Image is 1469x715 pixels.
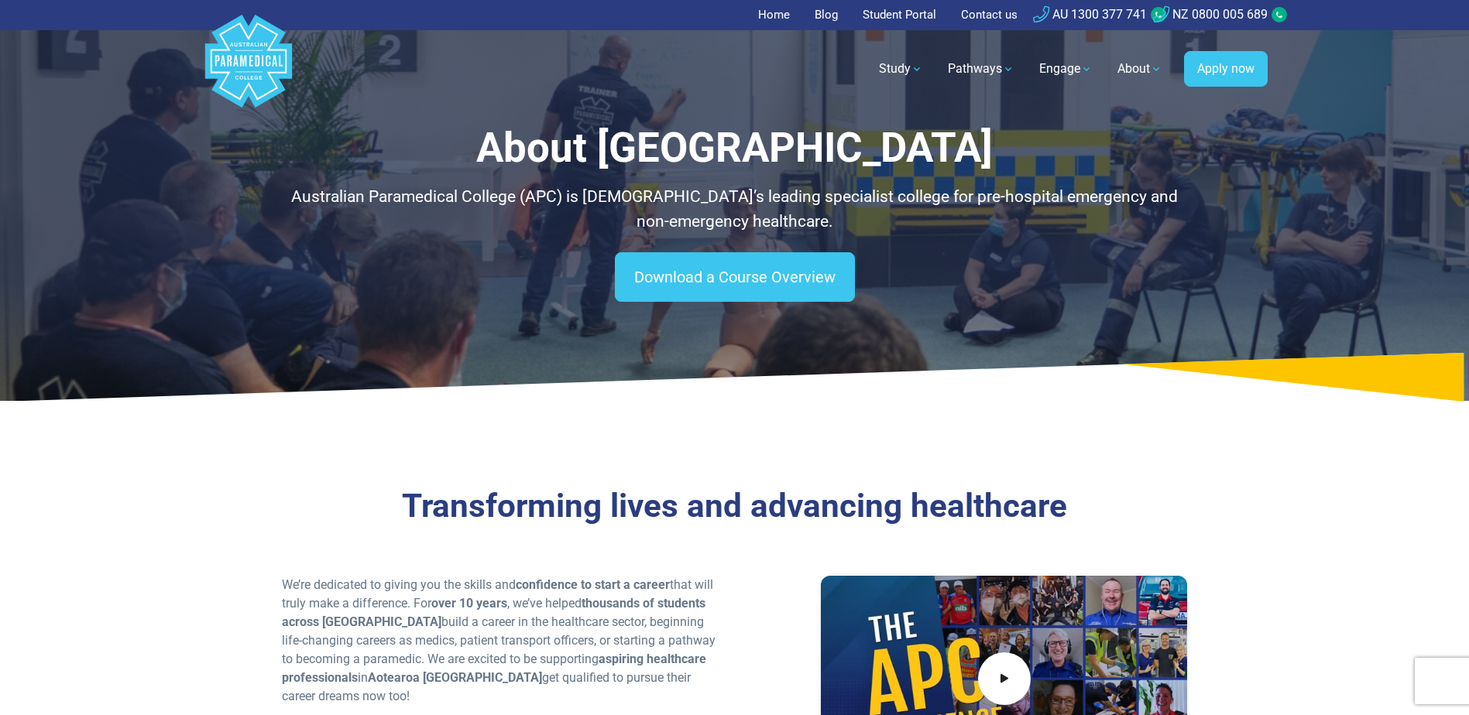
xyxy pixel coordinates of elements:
[282,576,726,706] p: We’re dedicated to giving you the skills and that will truly make a difference. For , we’ve helpe...
[516,577,670,592] strong: confidence to start a career
[1153,7,1268,22] a: NZ 0800 005 689
[431,596,507,611] strong: over 10 years
[1030,47,1102,91] a: Engage
[1184,51,1268,87] a: Apply now
[282,487,1188,526] h3: Transforming lives and advancing healthcare
[1108,47,1172,91] a: About
[615,252,855,302] a: Download a Course Overview
[282,124,1188,173] h1: About [GEOGRAPHIC_DATA]
[939,47,1024,91] a: Pathways
[870,47,932,91] a: Study
[368,670,542,685] strong: Aotearoa [GEOGRAPHIC_DATA]
[282,185,1188,234] p: Australian Paramedical College (APC) is [DEMOGRAPHIC_DATA]’s leading specialist college for pre-h...
[202,30,295,108] a: Australian Paramedical College
[1033,7,1147,22] a: AU 1300 377 741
